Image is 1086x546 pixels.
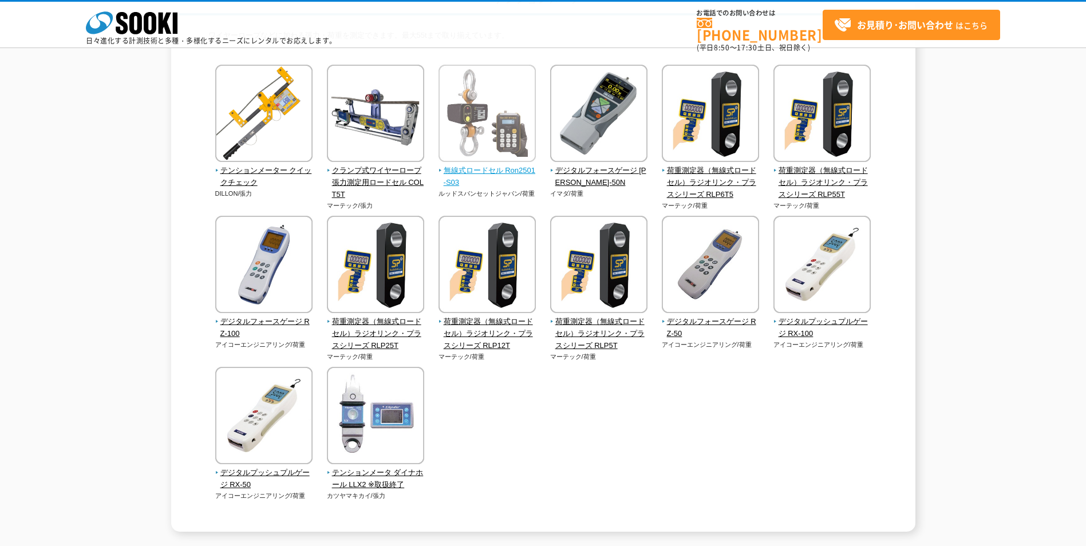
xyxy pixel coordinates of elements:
img: クランプ式ワイヤーロープ張力測定用ロードセル COLT5T [327,65,424,165]
img: デジタルフォースゲージ RZ-50 [662,216,759,316]
span: 荷重測定器（無線式ロードセル）ラジオリンク・プラスシリーズ RLP55T [773,165,871,200]
span: テンションメータ ダイナホール LLX2 ※取扱終了 [327,467,425,491]
a: デジタルフォースゲージ [PERSON_NAME]-50N [550,154,648,188]
span: 荷重測定器（無線式ロードセル）ラジオリンク・プラスシリーズ RLP6T5 [662,165,760,200]
p: マーテック/荷重 [550,352,648,362]
img: デジタルプッシュプルゲージ RX-50 [215,367,313,467]
span: はこちら [834,17,988,34]
img: 荷重測定器（無線式ロードセル）ラジオリンク・プラスシリーズ RLP6T5 [662,65,759,165]
img: 無線式ロードセル Ron2501-S03 [439,65,536,165]
span: デジタルフォースゲージ RZ-100 [215,316,313,340]
p: アイコーエンジニアリング/荷重 [215,491,313,501]
img: デジタルフォースゲージ RZ-100 [215,216,313,316]
a: デジタルフォースゲージ RZ-100 [215,305,313,339]
p: DILLON/張力 [215,189,313,199]
span: (平日 ～ 土日、祝日除く) [697,42,810,53]
a: 無線式ロードセル Ron2501-S03 [439,154,536,188]
strong: お見積り･お問い合わせ [857,18,953,31]
img: 荷重測定器（無線式ロードセル）ラジオリンク・プラスシリーズ RLP5T [550,216,647,316]
span: 8:50 [714,42,730,53]
p: アイコーエンジニアリング/荷重 [773,340,871,350]
span: デジタルフォースゲージ RZ-50 [662,316,760,340]
p: アイコーエンジニアリング/荷重 [662,340,760,350]
a: デジタルプッシュプルゲージ RX-100 [773,305,871,339]
img: テンションメータ ダイナホール LLX2 ※取扱終了 [327,367,424,467]
span: 荷重測定器（無線式ロードセル）ラジオリンク・プラスシリーズ RLP5T [550,316,648,351]
span: デジタルフォースゲージ [PERSON_NAME]-50N [550,165,648,189]
span: デジタルプッシュプルゲージ RX-50 [215,467,313,491]
p: マーテック/荷重 [773,201,871,211]
a: 荷重測定器（無線式ロードセル）ラジオリンク・プラスシリーズ RLP55T [773,154,871,200]
img: デジタルプッシュプルゲージ RX-100 [773,216,871,316]
a: 荷重測定器（無線式ロードセル）ラジオリンク・プラスシリーズ RLP25T [327,305,425,351]
span: 荷重測定器（無線式ロードセル）ラジオリンク・プラスシリーズ RLP12T [439,316,536,351]
span: クランプ式ワイヤーロープ張力測定用ロードセル COLT5T [327,165,425,200]
span: 無線式ロードセル Ron2501-S03 [439,165,536,189]
p: 日々進化する計測技術と多種・多様化するニーズにレンタルでお応えします。 [86,37,337,44]
a: テンションメーター クイックチェック [215,154,313,188]
p: イマダ/荷重 [550,189,648,199]
a: 荷重測定器（無線式ロードセル）ラジオリンク・プラスシリーズ RLP6T5 [662,154,760,200]
span: デジタルプッシュプルゲージ RX-100 [773,316,871,340]
p: ルッドスパンセットジャパン/荷重 [439,189,536,199]
p: アイコーエンジニアリング/荷重 [215,340,313,350]
span: お電話でのお問い合わせは [697,10,823,17]
a: [PHONE_NUMBER] [697,18,823,41]
span: テンションメーター クイックチェック [215,165,313,189]
a: 荷重測定器（無線式ロードセル）ラジオリンク・プラスシリーズ RLP12T [439,305,536,351]
a: テンションメータ ダイナホール LLX2 ※取扱終了 [327,456,425,490]
a: デジタルプッシュプルゲージ RX-50 [215,456,313,490]
p: マーテック/荷重 [439,352,536,362]
span: 17:30 [737,42,757,53]
img: 荷重測定器（無線式ロードセル）ラジオリンク・プラスシリーズ RLP55T [773,65,871,165]
img: 荷重測定器（無線式ロードセル）ラジオリンク・プラスシリーズ RLP12T [439,216,536,316]
a: 荷重測定器（無線式ロードセル）ラジオリンク・プラスシリーズ RLP5T [550,305,648,351]
p: マーテック/張力 [327,201,425,211]
a: クランプ式ワイヤーロープ張力測定用ロードセル COLT5T [327,154,425,200]
p: カツヤマキカイ/張力 [327,491,425,501]
img: デジタルフォースゲージ ZTS-50N [550,65,647,165]
img: 荷重測定器（無線式ロードセル）ラジオリンク・プラスシリーズ RLP25T [327,216,424,316]
span: 荷重測定器（無線式ロードセル）ラジオリンク・プラスシリーズ RLP25T [327,316,425,351]
img: テンションメーター クイックチェック [215,65,313,165]
p: マーテック/荷重 [327,352,425,362]
a: お見積り･お問い合わせはこちら [823,10,1000,40]
p: マーテック/荷重 [662,201,760,211]
a: デジタルフォースゲージ RZ-50 [662,305,760,339]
